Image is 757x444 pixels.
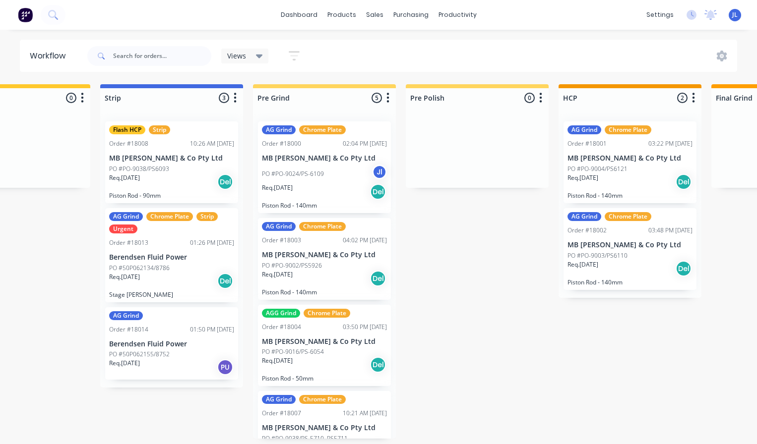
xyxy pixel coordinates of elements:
[109,273,140,281] p: Req. [DATE]
[109,165,169,173] p: PO #PO-9038/PS6093
[434,7,482,22] div: productivity
[568,260,598,269] p: Req. [DATE]
[105,121,238,203] div: Flash HCPStripOrder #1800810:26 AM [DATE]MB [PERSON_NAME] & Co Pty LtdPO #PO-9038/PS6093Req.[DATE...
[262,154,387,163] p: MB [PERSON_NAME] & Co Pty Ltd
[370,271,386,286] div: Del
[648,226,693,235] div: 03:48 PM [DATE]
[109,238,148,247] div: Order #18013
[109,224,137,233] div: Urgent
[262,270,293,279] p: Req. [DATE]
[568,154,693,163] p: MB [PERSON_NAME] & Co Pty Ltd
[258,218,391,300] div: AG GrindChrome PlateOrder #1800304:02 PM [DATE]MB [PERSON_NAME] & Co Pty LtdPO #PO-9002/PS5926Req...
[109,340,234,348] p: Berendsen Fluid Power
[276,7,322,22] a: dashboard
[109,350,170,359] p: PO #50P062155/8752
[109,139,148,148] div: Order #18008
[732,10,738,19] span: JL
[109,311,143,320] div: AG Grind
[109,192,234,199] p: Piston Rod - 90mm
[262,395,296,404] div: AG Grind
[217,273,233,289] div: Del
[109,253,234,262] p: Berendsen Fluid Power
[217,174,233,190] div: Del
[676,261,692,277] div: Del
[361,7,388,22] div: sales
[564,208,696,290] div: AG GrindChrome PlateOrder #1800203:48 PM [DATE]MB [PERSON_NAME] & Co Pty LtdPO #PO-9003/PS6110Req...
[568,251,628,260] p: PO #PO-9003/PS6110
[109,291,234,298] p: Stage [PERSON_NAME]
[109,173,140,182] p: Req. [DATE]
[262,337,387,346] p: MB [PERSON_NAME] & Co Pty Ltd
[262,434,348,443] p: PO #PO-9038/PS-5710, PS5711
[568,192,693,199] p: Piston Rod - 140mm
[568,212,601,221] div: AG Grind
[146,212,193,221] div: Chrome Plate
[113,46,211,66] input: Search for orders...
[564,121,696,203] div: AG GrindChrome PlateOrder #1800103:22 PM [DATE]MB [PERSON_NAME] & Co Pty LtdPO #PO-9004/PS6121Req...
[370,184,386,200] div: Del
[262,309,300,318] div: AGG Grind
[262,139,301,148] div: Order #18000
[568,278,693,286] p: Piston Rod - 140mm
[105,307,238,380] div: AG GrindOrder #1801401:50 PM [DATE]Berendsen Fluid PowerPO #50P062155/8752Req.[DATE]PU
[30,50,70,62] div: Workflow
[388,7,434,22] div: purchasing
[568,241,693,249] p: MB [PERSON_NAME] & Co Pty Ltd
[190,238,234,247] div: 01:26 PM [DATE]
[258,121,391,213] div: AG GrindChrome PlateOrder #1800002:04 PM [DATE]MB [PERSON_NAME] & Co Pty LtdPO #PO-9024/PS-6109Jl...
[262,236,301,245] div: Order #18003
[227,51,246,61] span: Views
[262,261,322,270] p: PO #PO-9002/PS5926
[262,424,387,432] p: MB [PERSON_NAME] & Co Pty Ltd
[217,359,233,375] div: PU
[262,222,296,231] div: AG Grind
[343,323,387,332] div: 03:50 PM [DATE]
[149,125,170,134] div: Strip
[605,212,651,221] div: Chrome Plate
[343,409,387,418] div: 10:21 AM [DATE]
[676,174,692,190] div: Del
[262,125,296,134] div: AG Grind
[109,125,145,134] div: Flash HCP
[262,347,324,356] p: PO #PO-9016/PS-6054
[109,359,140,368] p: Req. [DATE]
[299,222,346,231] div: Chrome Plate
[304,309,350,318] div: Chrome Plate
[262,202,387,209] p: Piston Rod - 140mm
[568,165,628,173] p: PO #PO-9004/PS6121
[262,288,387,296] p: Piston Rod - 140mm
[641,7,679,22] div: settings
[262,169,324,178] p: PO #PO-9024/PS-6109
[262,375,387,382] p: Piston Rod - 50mm
[18,7,33,22] img: Factory
[343,236,387,245] div: 04:02 PM [DATE]
[262,183,293,192] p: Req. [DATE]
[370,357,386,373] div: Del
[262,323,301,332] div: Order #18004
[190,139,234,148] div: 10:26 AM [DATE]
[258,305,391,387] div: AGG GrindChrome PlateOrder #1800403:50 PM [DATE]MB [PERSON_NAME] & Co Pty LtdPO #PO-9016/PS-6054R...
[190,325,234,334] div: 01:50 PM [DATE]
[109,212,143,221] div: AG Grind
[343,139,387,148] div: 02:04 PM [DATE]
[605,125,651,134] div: Chrome Plate
[322,7,361,22] div: products
[105,208,238,302] div: AG GrindChrome PlateStripUrgentOrder #1801301:26 PM [DATE]Berendsen Fluid PowerPO #50P062134/8786...
[299,125,346,134] div: Chrome Plate
[568,139,607,148] div: Order #18001
[568,173,598,182] p: Req. [DATE]
[648,139,693,148] div: 03:22 PM [DATE]
[109,325,148,334] div: Order #18014
[109,154,234,163] p: MB [PERSON_NAME] & Co Pty Ltd
[262,251,387,259] p: MB [PERSON_NAME] & Co Pty Ltd
[568,226,607,235] div: Order #18002
[568,125,601,134] div: AG Grind
[109,264,170,273] p: PO #50P062134/8786
[196,212,218,221] div: Strip
[262,356,293,365] p: Req. [DATE]
[262,409,301,418] div: Order #18007
[372,165,387,179] div: Jl
[299,395,346,404] div: Chrome Plate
